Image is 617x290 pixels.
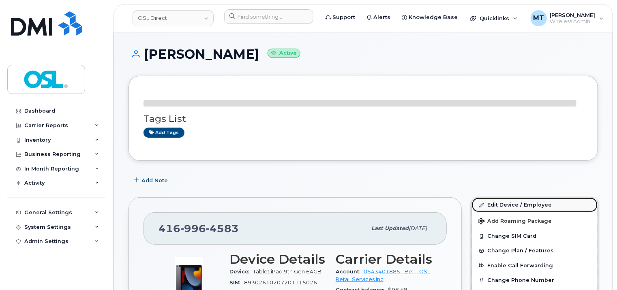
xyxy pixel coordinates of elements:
[487,248,554,254] span: Change Plan / Features
[180,222,206,235] span: 996
[472,229,598,243] button: Change SIM Card
[144,114,583,124] h3: Tags List
[371,225,409,231] span: Last updated
[159,222,239,235] span: 416
[244,279,317,286] span: 89302610207201115026
[253,269,321,275] span: Tablet iPad 9th Gen 64GB
[336,269,364,275] span: Account
[268,49,300,58] small: Active
[409,225,427,231] span: [DATE]
[129,47,598,61] h1: [PERSON_NAME]
[206,222,239,235] span: 4583
[472,273,598,288] button: Change Phone Number
[472,258,598,273] button: Enable Call Forwarding
[487,262,553,269] span: Enable Call Forwarding
[229,279,244,286] span: SIM
[336,252,432,267] h3: Carrier Details
[336,269,430,282] a: 0543401885 - Bell - OSL Retail Services Inc
[478,218,552,226] span: Add Roaming Package
[472,212,598,229] button: Add Roaming Package
[229,269,253,275] span: Device
[472,198,598,212] a: Edit Device / Employee
[229,252,326,267] h3: Device Details
[144,128,184,138] a: Add tags
[129,173,175,188] button: Add Note
[141,177,168,184] span: Add Note
[472,243,598,258] button: Change Plan / Features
